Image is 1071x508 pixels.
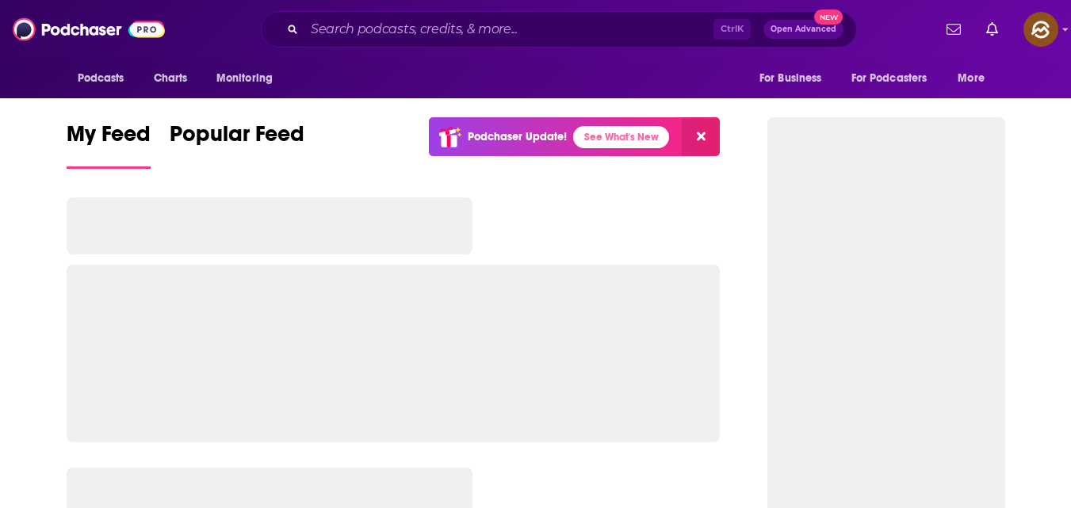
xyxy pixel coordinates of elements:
[713,19,751,40] span: Ctrl K
[170,120,304,169] a: Popular Feed
[205,63,293,94] button: open menu
[958,67,985,90] span: More
[1023,12,1058,47] button: Show profile menu
[216,67,273,90] span: Monitoring
[1023,12,1058,47] img: User Profile
[154,67,188,90] span: Charts
[980,16,1004,43] a: Show notifications dropdown
[771,25,836,33] span: Open Advanced
[814,10,843,25] span: New
[940,16,967,43] a: Show notifications dropdown
[78,67,124,90] span: Podcasts
[143,63,197,94] a: Charts
[841,63,951,94] button: open menu
[748,63,842,94] button: open menu
[304,17,713,42] input: Search podcasts, credits, & more...
[67,63,145,94] button: open menu
[170,120,304,157] span: Popular Feed
[573,126,669,148] a: See What's New
[13,14,165,44] img: Podchaser - Follow, Share and Rate Podcasts
[1023,12,1058,47] span: Logged in as hey85204
[261,11,857,48] div: Search podcasts, credits, & more...
[67,120,151,157] span: My Feed
[851,67,928,90] span: For Podcasters
[468,130,567,143] p: Podchaser Update!
[67,120,151,169] a: My Feed
[763,20,843,39] button: Open AdvancedNew
[759,67,822,90] span: For Business
[947,63,1004,94] button: open menu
